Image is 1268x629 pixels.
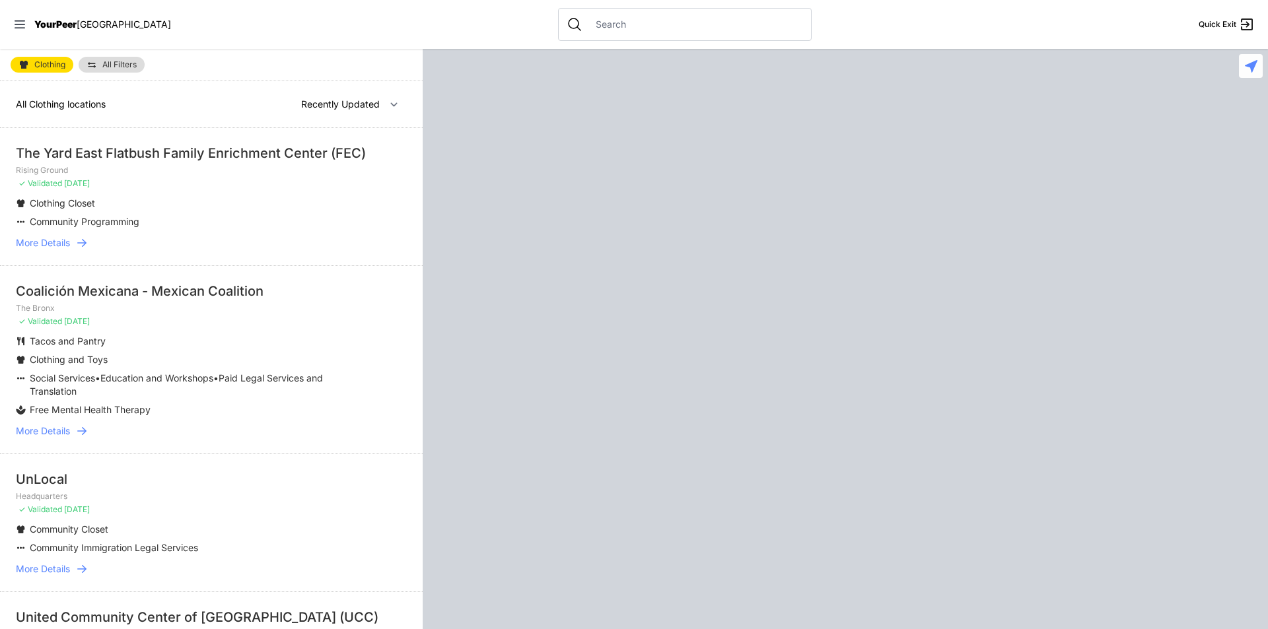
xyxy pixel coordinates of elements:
div: Coalición Mexicana - Mexican Coalition [16,282,407,300]
span: More Details [16,236,70,249]
span: ✓ Validated [18,504,62,514]
span: Community Programming [30,216,139,227]
div: UnLocal [16,470,407,488]
p: Rising Ground [16,165,407,176]
span: All Filters [102,61,137,69]
span: ✓ Validated [18,316,62,326]
p: The Bronx [16,303,407,314]
span: All Clothing locations [16,98,106,110]
span: [DATE] [64,316,90,326]
span: Clothing and Toys [30,354,108,365]
span: [DATE] [64,504,90,514]
span: • [213,372,219,383]
span: Tacos and Pantry [30,335,106,347]
a: Quick Exit [1199,17,1255,32]
span: Quick Exit [1199,19,1236,30]
a: More Details [16,562,407,576]
span: • [95,372,100,383]
span: Community Closet [30,523,108,535]
span: Free Mental Health Therapy [30,404,151,415]
a: More Details [16,424,407,438]
p: Headquarters [16,491,407,502]
span: More Details [16,424,70,438]
span: More Details [16,562,70,576]
div: The Yard East Flatbush Family Enrichment Center (FEC) [16,144,407,162]
input: Search [588,18,803,31]
a: All Filters [79,57,145,73]
span: Clothing Closet [30,197,95,209]
span: YourPeer [34,18,77,30]
div: United Community Center of [GEOGRAPHIC_DATA] (UCC) [16,608,407,626]
a: More Details [16,236,407,249]
span: Community Immigration Legal Services [30,542,198,553]
span: [GEOGRAPHIC_DATA] [77,18,171,30]
span: Clothing [34,61,65,69]
span: Social Services [30,372,95,383]
span: [DATE] [64,178,90,188]
span: ✓ Validated [18,178,62,188]
a: YourPeer[GEOGRAPHIC_DATA] [34,20,171,28]
a: Clothing [11,57,73,73]
span: Education and Workshops [100,372,213,383]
